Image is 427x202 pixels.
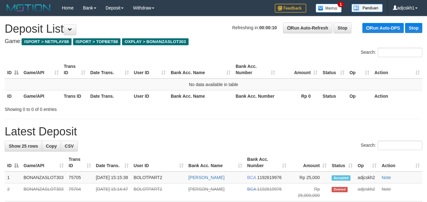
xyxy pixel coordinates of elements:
th: Bank Acc. Number [233,90,278,102]
th: Bank Acc. Name: activate to sort column ascending [168,61,233,79]
th: Status: activate to sort column ascending [320,61,347,79]
a: Note [382,187,391,192]
span: Copy 1192619976 to clipboard [257,187,282,192]
td: adjcskh2 [355,183,379,201]
td: 1 [5,172,21,183]
td: 75704 [66,183,93,201]
a: Stop [405,23,422,33]
a: Run Auto-DPS [362,23,404,33]
th: Op: activate to sort column ascending [347,61,372,79]
input: Search: [378,141,422,150]
img: Feedback.jpg [275,4,306,13]
th: ID: activate to sort column descending [5,61,21,79]
span: BCA [247,187,256,192]
h4: Game: [5,38,422,45]
th: Rp 0 [278,90,320,102]
td: [DATE] 15:14:47 [93,183,131,201]
td: Rp 25,000,000 [289,183,329,201]
td: 2 [5,183,21,201]
th: Game/API [21,90,61,102]
th: Action: activate to sort column ascending [372,61,422,79]
span: Show 25 rows [9,144,38,149]
div: Showing 0 to 0 of 0 entries [5,104,173,112]
th: Amount: activate to sort column ascending [278,61,320,79]
td: No data available in table [5,79,422,90]
a: [PERSON_NAME] [189,175,225,180]
th: Date Trans.: activate to sort column ascending [93,154,131,172]
span: Copy 1192619976 to clipboard [257,175,282,180]
span: Copy [46,144,57,149]
td: BONANZASLOT303 [21,183,66,201]
th: Bank Acc. Number: activate to sort column ascending [245,154,289,172]
th: Action [372,90,422,102]
td: Rp 25,000 [289,172,329,183]
th: ID: activate to sort column descending [5,154,21,172]
h1: Deposit List [5,23,422,35]
th: User ID: activate to sort column ascending [131,154,186,172]
a: Stop [334,23,351,33]
td: BONANZASLOT303 [21,172,66,183]
td: adjcskh2 [355,172,379,183]
th: Op [347,90,372,102]
span: Refreshing in: [232,25,277,30]
th: Bank Acc. Name [168,90,233,102]
span: Deleted [332,187,348,192]
img: panduan.png [351,4,383,12]
span: CSV [65,144,74,149]
th: User ID [131,90,168,102]
th: Bank Acc. Name: activate to sort column ascending [186,154,245,172]
th: Action: activate to sort column ascending [379,154,422,172]
span: ISPORT > NETPLAY88 [22,38,72,45]
img: Button%20Memo.svg [316,4,342,13]
a: [PERSON_NAME] [189,187,225,192]
td: BOLOTPART2 [131,172,186,183]
th: User ID: activate to sort column ascending [131,61,168,79]
th: Game/API: activate to sort column ascending [21,61,61,79]
a: CSV [61,141,78,151]
th: Trans ID: activate to sort column ascending [66,154,93,172]
th: Amount: activate to sort column ascending [289,154,329,172]
th: Date Trans. [88,90,131,102]
label: Search: [361,48,422,57]
a: Show 25 rows [5,141,42,151]
input: Search: [378,48,422,57]
td: [DATE] 15:15:38 [93,172,131,183]
th: Bank Acc. Number: activate to sort column ascending [233,61,278,79]
span: Accepted [332,175,350,181]
th: Trans ID: activate to sort column ascending [61,61,88,79]
td: 75705 [66,172,93,183]
label: Search: [361,141,422,150]
td: BOLOTPART2 [131,183,186,201]
span: OXPLAY > BONANZASLOT303 [122,38,189,45]
a: Copy [42,141,61,151]
span: BCA [247,175,256,180]
h1: Latest Deposit [5,125,422,138]
span: 1 [338,2,344,7]
img: MOTION_logo.png [5,3,52,13]
th: ID [5,90,21,102]
a: Run Auto-Refresh [283,23,332,33]
th: Date Trans.: activate to sort column ascending [88,61,131,79]
a: Note [382,175,391,180]
th: Game/API: activate to sort column ascending [21,154,66,172]
th: Status [320,90,347,102]
th: Trans ID [61,90,88,102]
th: Status: activate to sort column ascending [329,154,355,172]
span: ISPORT > TOPBET88 [73,38,120,45]
th: Op: activate to sort column ascending [355,154,379,172]
strong: 00:00:10 [259,25,277,30]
